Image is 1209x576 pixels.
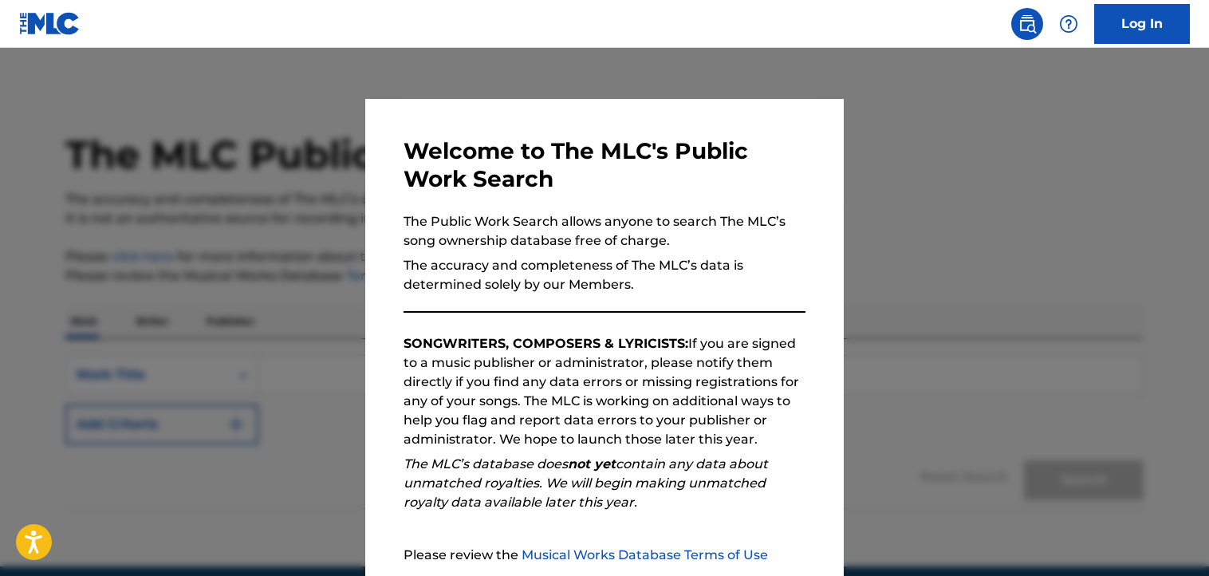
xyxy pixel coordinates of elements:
img: MLC Logo [19,12,81,35]
a: Log In [1094,4,1190,44]
strong: not yet [568,456,616,471]
a: Musical Works Database Terms of Use [522,547,768,562]
div: Help [1053,8,1085,40]
p: The accuracy and completeness of The MLC’s data is determined solely by our Members. [404,256,805,294]
p: Please review the [404,546,805,565]
strong: SONGWRITERS, COMPOSERS & LYRICISTS: [404,336,688,351]
p: If you are signed to a music publisher or administrator, please notify them directly if you find ... [404,334,805,449]
em: The MLC’s database does contain any data about unmatched royalties. We will begin making unmatche... [404,456,768,510]
img: help [1059,14,1078,34]
h3: Welcome to The MLC's Public Work Search [404,137,805,193]
img: search [1018,14,1037,34]
a: Public Search [1011,8,1043,40]
p: The Public Work Search allows anyone to search The MLC’s song ownership database free of charge. [404,212,805,251]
